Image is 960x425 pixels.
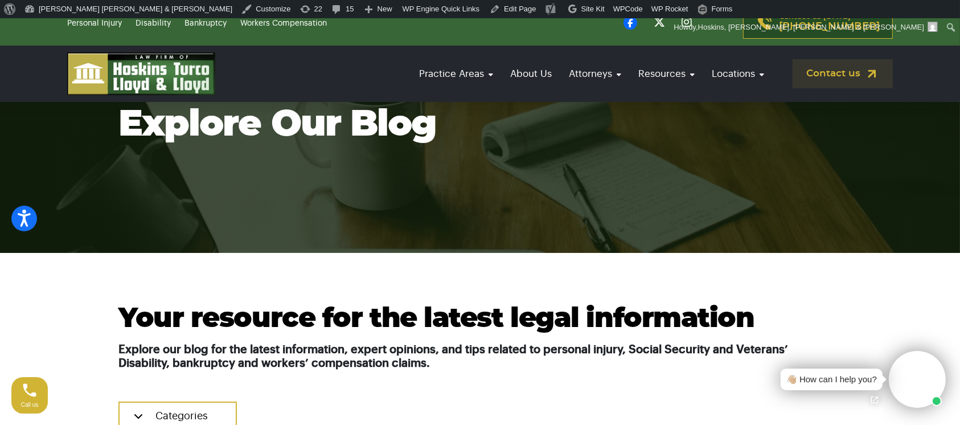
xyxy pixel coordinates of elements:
[563,58,627,90] a: Attorneys
[633,58,700,90] a: Resources
[504,58,557,90] a: About Us
[698,23,924,31] span: Hoskins, [PERSON_NAME], [PERSON_NAME] & [PERSON_NAME]
[67,19,122,27] a: Personal Injury
[118,105,842,145] h1: Explore Our Blog
[786,373,877,386] div: 👋🏼 How can I help you?
[793,59,893,88] a: Contact us
[156,411,208,421] span: Categories
[21,402,39,408] span: Call us
[706,58,770,90] a: Locations
[118,304,842,334] h2: Your resource for the latest legal information
[670,18,942,36] a: Howdy,
[863,388,887,412] a: Open chat
[67,52,215,95] img: logo
[240,19,327,27] a: Workers Compensation
[184,19,227,27] a: Bankruptcy
[581,5,605,13] span: Site Kit
[136,19,171,27] a: Disability
[413,58,499,90] a: Practice Areas
[118,343,842,370] h5: Explore our blog for the latest information, expert opinions, and tips related to personal injury...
